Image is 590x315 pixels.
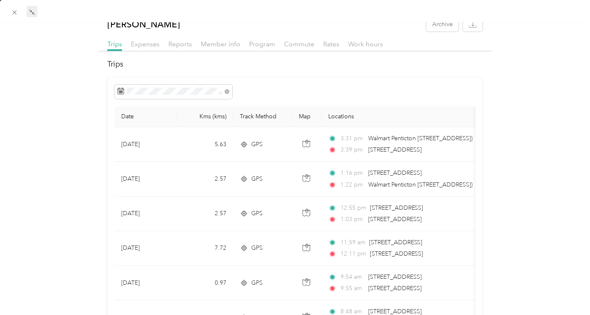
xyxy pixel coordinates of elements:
[178,197,233,231] td: 2.57
[340,249,366,259] span: 12:11 pm
[322,106,515,127] th: Locations
[368,308,422,315] span: [STREET_ADDRESS]
[107,59,483,70] h2: Trips
[368,216,422,223] span: [STREET_ADDRESS]
[178,127,233,162] td: 5.63
[292,106,322,127] th: Map
[370,250,423,257] span: [STREET_ADDRESS]
[251,243,263,253] span: GPS
[251,174,263,184] span: GPS
[340,238,365,247] span: 11:59 am
[114,231,178,266] td: [DATE]
[251,209,263,218] span: GPS
[107,17,180,32] p: [PERSON_NAME]
[114,197,178,231] td: [DATE]
[368,181,473,188] span: Walmart Penticton [STREET_ADDRESS])
[168,40,192,48] span: Reports
[233,106,292,127] th: Track Method
[114,162,178,196] td: [DATE]
[340,284,364,293] span: 9:55 am
[368,285,422,292] span: [STREET_ADDRESS]
[251,140,263,149] span: GPS
[284,40,314,48] span: Commute
[201,40,240,48] span: Member info
[340,145,364,155] span: 3:39 pm
[340,203,366,213] span: 12:55 pm
[131,40,159,48] span: Expenses
[340,215,364,224] span: 1:03 pm
[178,106,233,127] th: Kms (kms)
[249,40,275,48] span: Program
[340,180,364,190] span: 1:22 pm
[340,134,364,143] span: 3:31 pm
[323,40,339,48] span: Rates
[543,268,590,315] iframe: Everlance-gr Chat Button Frame
[114,106,178,127] th: Date
[368,146,422,153] span: [STREET_ADDRESS]
[370,204,423,211] span: [STREET_ADDRESS]
[251,278,263,288] span: GPS
[426,17,459,32] button: Archive
[178,162,233,196] td: 2.57
[178,266,233,300] td: 0.97
[348,40,383,48] span: Work hours
[368,169,422,176] span: [STREET_ADDRESS]
[114,127,178,162] td: [DATE]
[368,273,422,280] span: [STREET_ADDRESS]
[114,266,178,300] td: [DATE]
[369,239,423,246] span: [STREET_ADDRESS]
[178,231,233,266] td: 7.72
[368,135,473,142] span: Walmart Penticton [STREET_ADDRESS])
[340,272,364,282] span: 9:54 am
[107,40,122,48] span: Trips
[340,168,364,178] span: 1:16 pm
